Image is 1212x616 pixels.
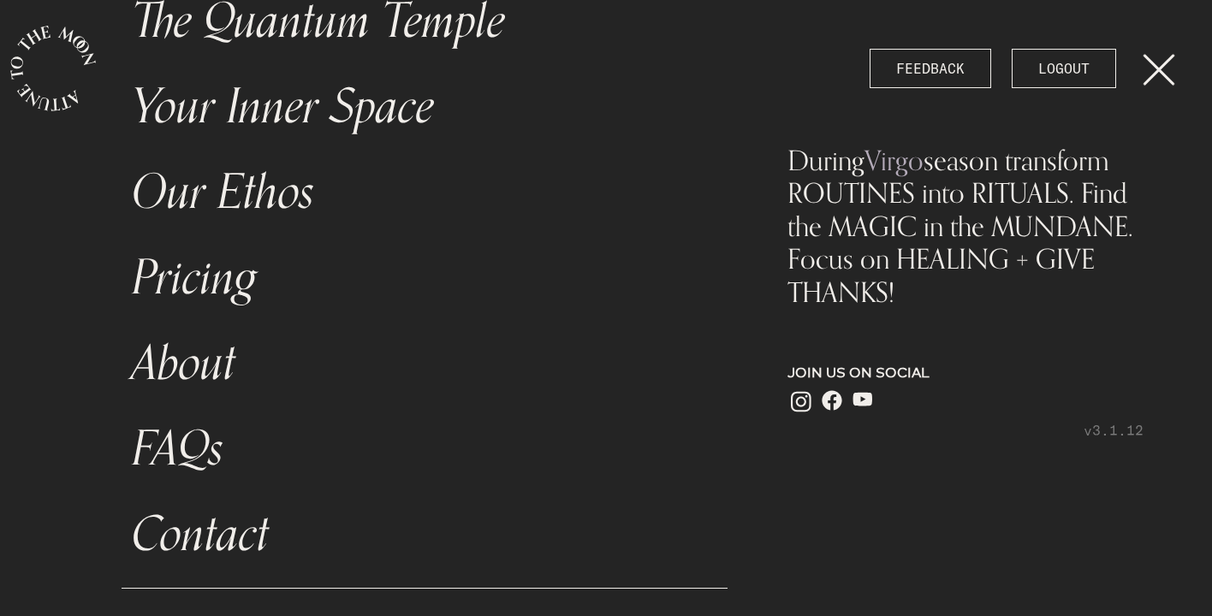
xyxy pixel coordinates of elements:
[122,321,728,406] a: About
[870,49,991,88] button: FEEDBACK
[122,235,728,321] a: Pricing
[896,58,965,79] span: FEEDBACK
[787,363,1144,383] p: JOIN US ON SOCIAL
[122,64,728,150] a: Your Inner Space
[1012,49,1116,88] a: LOGOUT
[787,144,1144,308] div: During season transform ROUTINES into RITUALS. Find the MAGIC in the MUNDANE. Focus on HEALING + ...
[122,492,728,577] a: Contact
[122,150,728,235] a: Our Ethos
[787,420,1144,441] p: v3.1.12
[864,143,924,177] span: Virgo
[122,406,728,492] a: FAQs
